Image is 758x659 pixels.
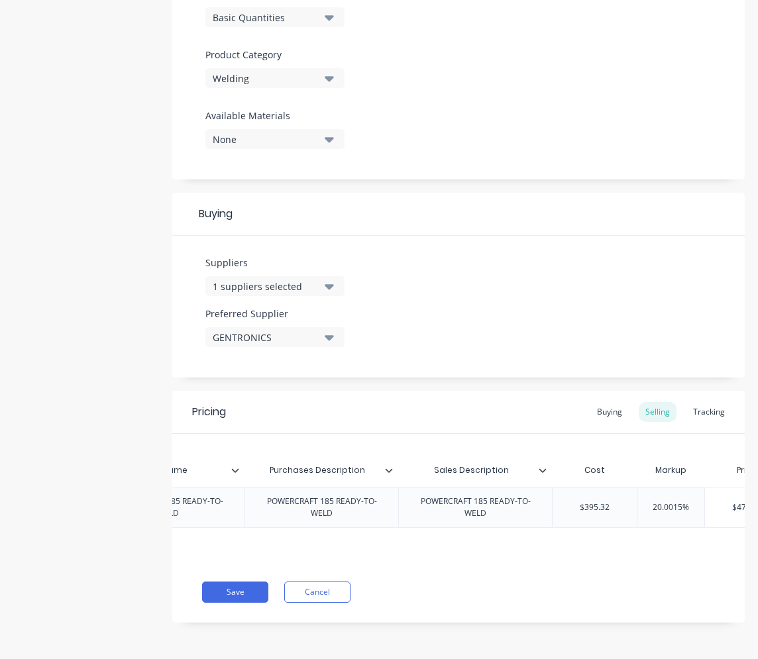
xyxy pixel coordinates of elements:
[637,457,704,483] div: Markup
[639,402,677,422] div: Selling
[398,457,552,483] div: Sales Description
[202,582,268,603] button: Save
[205,307,345,321] label: Preferred Supplier
[244,454,390,487] div: Purchases Description
[192,404,226,420] div: Pricing
[552,457,637,483] div: Cost
[205,256,345,270] label: Suppliers
[686,402,731,422] div: Tracking
[205,68,345,88] button: Welding
[244,457,398,483] div: Purchases Description
[250,493,393,522] div: POWERCRAFT 185 READY-TO-WELD
[637,491,704,524] div: 20.0015%
[213,132,319,146] div: None
[205,327,345,347] button: GENTRONICS
[205,7,345,27] button: Basic Quantities
[404,493,547,522] div: POWERCRAFT 185 READY-TO-WELD
[205,276,345,296] button: 1 suppliers selected
[590,402,629,422] div: Buying
[213,72,319,85] div: Welding
[205,129,345,149] button: None
[213,279,319,293] div: 1 suppliers selected
[398,454,544,487] div: Sales Description
[213,330,319,344] div: GENTRONICS
[284,582,351,603] button: Cancel
[172,193,745,236] div: Buying
[205,109,345,123] label: Available Materials
[213,11,319,25] div: Basic Quantities
[553,491,637,524] div: $395.32
[205,48,338,62] label: Product Category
